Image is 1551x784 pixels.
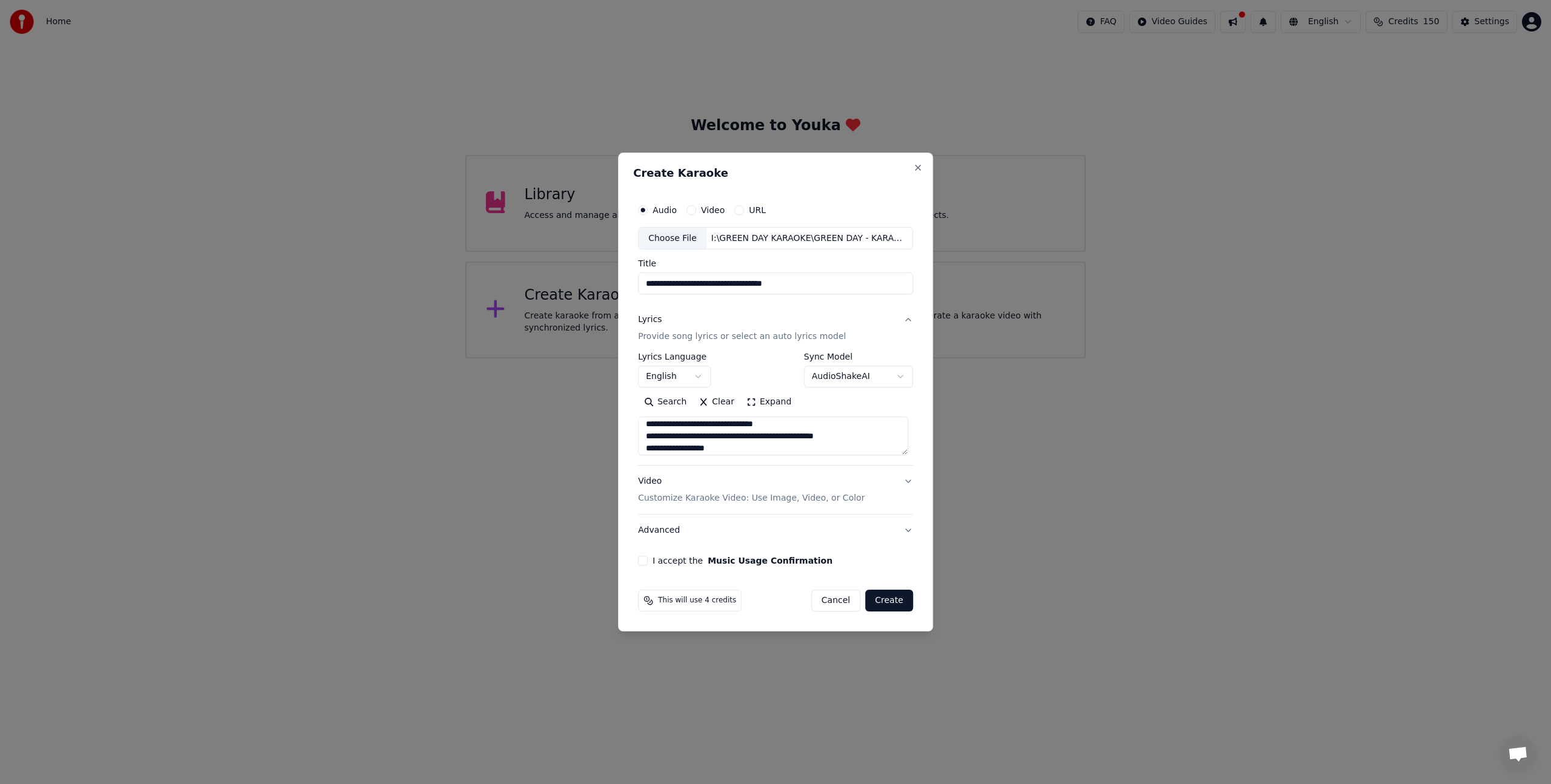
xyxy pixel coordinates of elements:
button: Expand [740,393,797,412]
h2: Create Karaoke [633,168,918,179]
button: VideoCustomize Karaoke Video: Use Image, Video, or Color [638,466,913,515]
button: Create [865,590,913,611]
button: Search [638,393,692,412]
div: I:\GREEN DAY KARAOKE\GREEN DAY - KARAOKE\14. Saviors\[DOMAIN_NAME] - Green Day - 1981 (320 KBps).mp3 [706,232,912,245]
label: I accept the [653,556,832,565]
div: Lyrics [638,314,662,326]
label: Title [638,260,913,268]
span: This will use 4 credits [658,596,736,605]
label: Video [701,206,725,214]
button: I accept the [708,556,832,565]
button: Cancel [811,590,860,611]
label: Audio [653,206,677,214]
button: Advanced [638,515,913,546]
div: Video [638,476,865,505]
p: Customize Karaoke Video: Use Image, Video, or Color [638,492,865,504]
label: Lyrics Language [638,353,711,361]
label: URL [749,206,766,214]
div: Choose File [639,228,706,249]
label: Sync Model [804,353,913,361]
button: LyricsProvide song lyrics or select an auto lyrics model [638,305,913,353]
div: LyricsProvide song lyrics or select an auto lyrics model [638,353,913,466]
p: Provide song lyrics or select an auto lyrics model [638,331,846,343]
button: Clear [692,393,740,412]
